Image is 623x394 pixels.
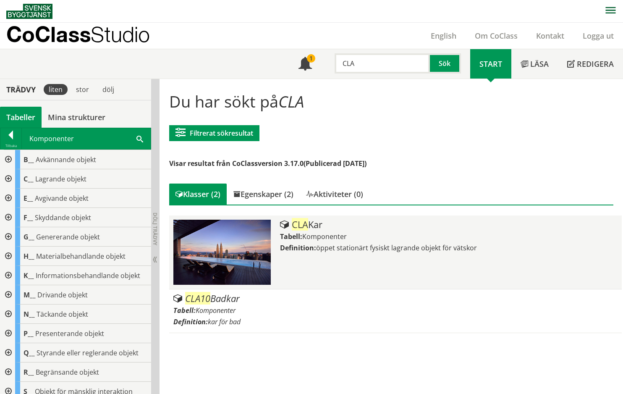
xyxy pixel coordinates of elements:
span: Start [479,59,502,69]
span: Täckande objekt [37,310,88,319]
span: Avgivande objekt [35,194,89,203]
div: Trädvy [2,85,40,94]
button: Filtrerat sökresultat [169,125,259,141]
a: 1 [289,49,321,79]
span: öppet stationärt fysiskt lagrande objekt för vätskor [316,243,477,252]
span: Notifikationer [298,58,312,71]
span: Styrande eller reglerande objekt [37,348,139,357]
div: Egenskaper (2) [227,184,300,205]
img: Svensk Byggtjänst [6,4,52,19]
label: Definition: [173,317,208,326]
img: Tabell [173,220,271,285]
span: CLA [292,218,308,231]
a: Redigera [558,49,623,79]
span: CLA10 [185,292,210,305]
span: B__ [24,155,34,164]
div: 1 [307,54,315,63]
span: Sök i tabellen [136,134,143,143]
span: Presenterande objekt [35,329,104,338]
span: Q__ [24,348,35,357]
a: Kontakt [527,31,573,41]
h1: Du har sökt på [169,92,613,110]
a: Läsa [511,49,558,79]
label: Tabell: [280,232,302,241]
span: Läsa [530,59,549,69]
div: Komponenter [22,128,151,149]
p: CoClass [6,29,150,39]
div: dölj [97,84,119,95]
span: Avkännande objekt [36,155,96,164]
span: Materialbehandlande objekt [36,252,126,261]
span: Skyddande objekt [35,213,91,222]
span: R__ [24,368,34,377]
input: Sök [335,53,430,74]
label: Definition: [280,243,316,252]
a: Mina strukturer [42,107,112,128]
div: Kar [280,220,618,230]
span: Komponenter [302,232,347,241]
div: stor [71,84,94,95]
span: kar för bad [208,317,241,326]
span: Studio [91,22,150,47]
div: Badkar [173,294,618,304]
span: Lagrande objekt [35,174,86,184]
span: Genererande objekt [36,232,100,242]
span: M__ [24,290,36,299]
span: Visar resultat från CoClassversion 3.17.0 [169,159,304,168]
div: liten [44,84,68,95]
a: Om CoClass [466,31,527,41]
span: E__ [24,194,33,203]
span: CLA [278,90,304,112]
span: G__ [24,232,34,242]
div: Tillbaka [0,142,21,149]
div: Klasser (2) [169,184,227,205]
span: (Publicerad [DATE]) [304,159,366,168]
span: F__ [24,213,33,222]
button: Sök [430,53,461,74]
span: K__ [24,271,34,280]
a: Logga ut [573,31,623,41]
span: N__ [24,310,35,319]
div: Aktiviteter (0) [300,184,369,205]
span: Informationsbehandlande objekt [36,271,140,280]
a: English [421,31,466,41]
span: Dölj trädvy [152,213,159,245]
span: Komponenter [196,306,236,315]
span: H__ [24,252,34,261]
span: Redigera [577,59,614,69]
label: Tabell: [173,306,196,315]
span: Drivande objekt [37,290,88,299]
span: P__ [24,329,34,338]
a: Start [470,49,511,79]
span: C__ [24,174,34,184]
a: CoClassStudio [6,23,168,49]
span: Begränsande objekt [36,368,99,377]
